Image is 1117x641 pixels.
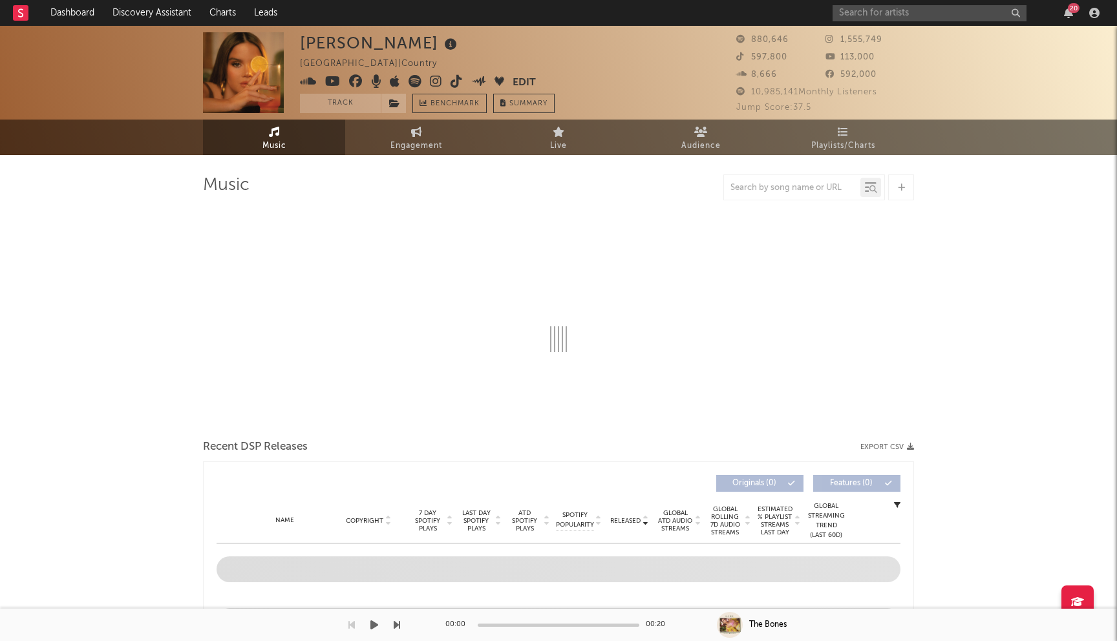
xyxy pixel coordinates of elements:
a: Engagement [345,120,487,155]
a: Benchmark [412,94,487,113]
span: Last Day Spotify Plays [459,509,493,532]
span: Estimated % Playlist Streams Last Day [757,505,793,536]
span: Live [550,138,567,154]
button: Features(0) [813,475,900,492]
span: 8,666 [736,70,777,79]
span: Summary [509,100,548,107]
a: Audience [630,120,772,155]
button: Edit [513,75,536,91]
span: Originals ( 0 ) [725,479,784,487]
span: Playlists/Charts [811,138,875,154]
div: 00:20 [646,617,672,633]
span: Audience [681,138,721,154]
input: Search by song name or URL [724,183,860,193]
input: Search for artists [833,5,1027,21]
span: 113,000 [825,53,875,61]
div: [PERSON_NAME] [300,32,460,54]
a: Live [487,120,630,155]
div: The Bones [749,619,787,631]
div: Name [242,516,327,525]
span: Spotify Popularity [556,510,594,530]
span: ATD Spotify Plays [507,509,542,532]
a: Music [203,120,345,155]
span: Benchmark [431,96,480,112]
span: 10,985,141 Monthly Listeners [736,88,877,96]
span: 880,646 [736,36,789,44]
span: Jump Score: 37.5 [736,103,811,112]
span: 597,800 [736,53,787,61]
div: 20 [1068,3,1080,13]
div: 00:00 [445,617,471,633]
span: Features ( 0 ) [822,479,881,487]
div: [GEOGRAPHIC_DATA] | Country [300,56,452,72]
button: Export CSV [860,443,914,451]
button: 20 [1064,8,1073,18]
a: Playlists/Charts [772,120,914,155]
span: Global ATD Audio Streams [657,509,693,532]
div: Global Streaming Trend (Last 60D) [807,501,846,540]
button: Summary [493,94,555,113]
span: 592,000 [825,70,877,79]
button: Originals(0) [716,475,803,492]
span: Recent DSP Releases [203,439,308,455]
button: Track [300,94,381,113]
span: 1,555,749 [825,36,882,44]
span: Released [610,517,641,525]
span: Global Rolling 7D Audio Streams [707,505,743,536]
span: 7 Day Spotify Plays [410,509,445,532]
span: Music [262,138,286,154]
span: Engagement [390,138,442,154]
span: Copyright [346,517,383,525]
